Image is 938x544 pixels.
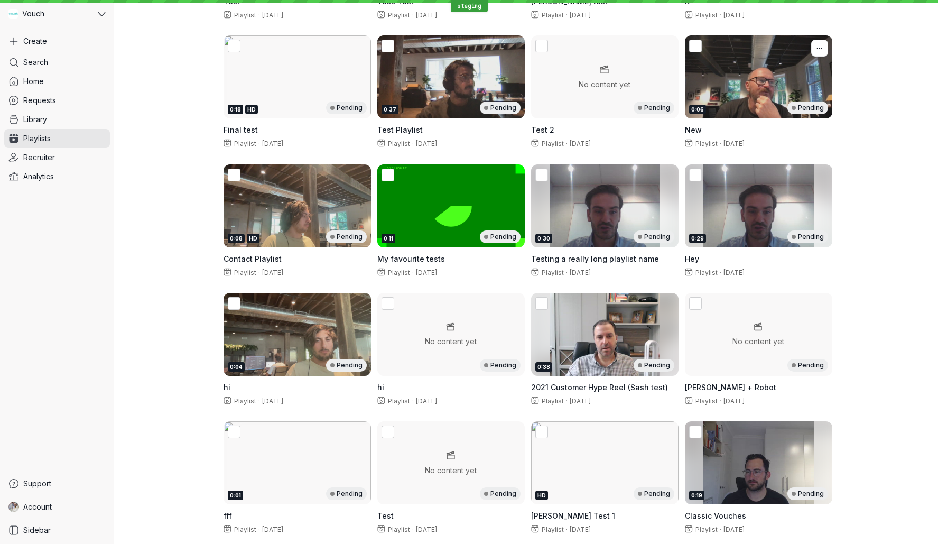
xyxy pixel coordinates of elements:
span: · [410,11,416,20]
span: Search [23,57,48,68]
span: Playlist [540,525,564,533]
span: Requests [23,95,56,106]
span: Recruiter [23,152,55,163]
div: Pending [787,230,828,243]
div: Vouch [4,4,96,23]
span: [DATE] [262,269,283,276]
span: · [718,140,723,148]
span: · [564,11,570,20]
span: [DATE] [262,525,283,533]
div: Pending [326,102,367,114]
span: Playlist [386,397,410,405]
span: fff [224,511,232,520]
div: 0:30 [535,234,552,243]
span: New [685,125,702,134]
a: Support [4,474,110,493]
span: [PERSON_NAME] Test 1 [531,511,615,520]
span: · [564,269,570,277]
span: [DATE] [570,525,591,533]
a: Search [4,53,110,72]
span: Playlist [386,269,410,276]
div: Pending [480,487,521,500]
div: 0:29 [689,234,706,243]
span: Playlist [540,11,564,19]
span: [DATE] [723,11,745,19]
span: Playlist [386,140,410,147]
span: Playlist [693,525,718,533]
button: Create [4,32,110,51]
span: · [718,525,723,534]
span: Playlist [386,525,410,533]
a: Home [4,72,110,91]
div: 0:01 [228,491,243,500]
span: Playlist [232,269,256,276]
span: · [564,525,570,534]
span: Library [23,114,47,125]
div: Pending [326,359,367,372]
div: 0:37 [382,105,398,114]
span: [DATE] [570,397,591,405]
button: Vouch avatarVouch [4,4,110,23]
span: [DATE] [416,11,437,19]
span: Playlist [540,140,564,147]
a: Gary Zurnamer avatarAccount [4,497,110,517]
span: · [410,525,416,534]
div: 0:11 [382,234,395,243]
span: [DATE] [262,11,283,19]
div: Pending [480,359,521,372]
span: [DATE] [262,140,283,147]
span: Playlist [232,525,256,533]
span: Playlist [232,11,256,19]
span: Test 2 [531,125,554,134]
a: Library [4,110,110,129]
a: Playlists [4,129,110,148]
span: [DATE] [416,397,437,405]
span: [DATE] [570,11,591,19]
a: Recruiter [4,148,110,167]
div: HD [535,491,548,500]
span: · [256,397,262,405]
span: Playlist [693,397,718,405]
span: · [410,140,416,148]
span: Playlists [23,133,51,144]
div: 0:06 [689,105,706,114]
span: [DATE] [723,525,745,533]
img: Vouch avatar [8,9,18,19]
div: Pending [787,102,828,114]
span: [DATE] [416,525,437,533]
img: Gary Zurnamer avatar [8,502,19,512]
div: Pending [787,359,828,372]
span: [PERSON_NAME] + Robot [685,383,776,392]
span: Test [377,511,394,520]
span: hi [377,383,384,392]
span: Playlist [232,397,256,405]
span: My favourite tests [377,254,445,263]
span: · [718,269,723,277]
div: HD [247,234,259,243]
div: Pending [326,487,367,500]
span: [DATE] [723,140,745,147]
span: Playlist [232,140,256,147]
span: Hey [685,254,699,263]
span: · [718,11,723,20]
span: Account [23,502,52,512]
span: · [564,140,570,148]
span: · [256,11,262,20]
div: Pending [480,230,521,243]
div: 0:18 [228,105,243,114]
span: Test Playlist [377,125,423,134]
div: Pending [634,359,674,372]
div: 0:38 [535,362,552,372]
span: · [256,140,262,148]
span: [DATE] [570,269,591,276]
span: Contact Playlist [224,254,282,263]
span: [DATE] [570,140,591,147]
span: Support [23,478,51,489]
div: Pending [634,102,674,114]
span: 2021 Customer Hype Reel (Sash test) [531,383,668,392]
div: 0:04 [228,362,245,372]
div: 0:08 [228,234,245,243]
span: Analytics [23,171,54,182]
span: · [564,397,570,405]
span: · [256,525,262,534]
